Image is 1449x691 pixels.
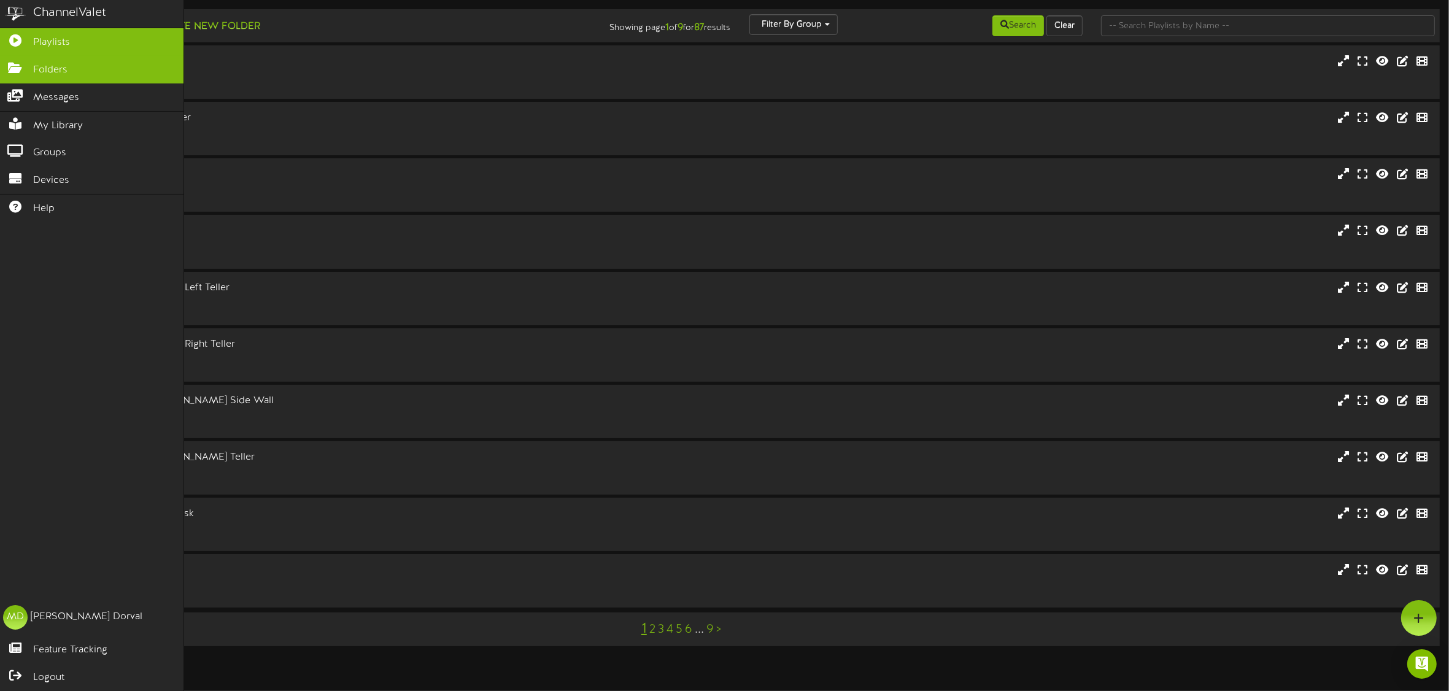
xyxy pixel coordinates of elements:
[49,475,614,485] div: # 11272
[706,623,714,636] a: 9
[33,643,107,657] span: Feature Tracking
[49,182,614,192] div: Landscape ( 16:9 )
[641,621,647,637] a: 1
[666,22,670,33] strong: 1
[49,362,614,373] div: # 12152
[49,79,614,90] div: # 10869
[49,168,614,182] div: Ahwatukee Entrance
[49,111,614,125] div: [GEOGRAPHIC_DATA] Teller
[505,14,740,35] div: Showing page of for results
[33,202,55,216] span: Help
[33,36,70,50] span: Playlists
[33,63,68,77] span: Folders
[49,531,614,542] div: # 11210
[33,671,64,685] span: Logout
[49,192,614,203] div: # 11203
[49,295,614,305] div: Landscape ( 16:9 )
[658,623,664,636] a: 3
[49,125,614,136] div: Landscape ( 16:9 )
[49,465,614,475] div: Landscape ( 16:9 )
[49,408,614,419] div: Portrait ( 9:16 )
[992,15,1044,36] button: Search
[142,19,264,34] button: Create New Folder
[49,563,614,577] div: Arrowhead Mall Teller
[1046,15,1083,36] button: Clear
[49,224,614,238] div: [PERSON_NAME]
[49,419,614,429] div: # 11273
[49,136,614,146] div: # 10868
[676,623,682,636] a: 5
[49,507,614,521] div: Arrowhead Mall Front Desk
[1407,649,1437,679] div: Open Intercom Messenger
[716,623,721,636] a: >
[49,450,614,465] div: Apache Junction [PERSON_NAME] Teller
[695,22,705,33] strong: 87
[33,4,106,22] div: ChannelValet
[695,623,704,636] a: ...
[49,238,614,249] div: Landscape ( 16:9 )
[3,605,28,630] div: MD
[678,22,684,33] strong: 9
[649,623,655,636] a: 2
[33,146,66,160] span: Groups
[49,69,614,79] div: Landscape ( 16:9 )
[685,623,692,636] a: 6
[49,351,614,361] div: Landscape ( 16:9 )
[33,174,69,188] span: Devices
[49,588,614,598] div: # 11193
[49,394,614,408] div: Apache Junction [PERSON_NAME] Side Wall
[667,623,673,636] a: 4
[49,305,614,315] div: # 12151
[49,521,614,531] div: Portrait ( 9:16 )
[49,338,614,352] div: [PERSON_NAME] School Right Teller
[31,610,142,624] div: [PERSON_NAME] Dorval
[33,91,79,105] span: Messages
[49,577,614,588] div: Landscape ( 16:9 )
[49,55,614,69] div: [GEOGRAPHIC_DATA]
[33,119,83,133] span: My Library
[49,281,614,295] div: [PERSON_NAME] School Left Teller
[749,14,838,35] button: Filter By Group
[1101,15,1435,36] input: -- Search Playlists by Name --
[49,249,614,259] div: # 11204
